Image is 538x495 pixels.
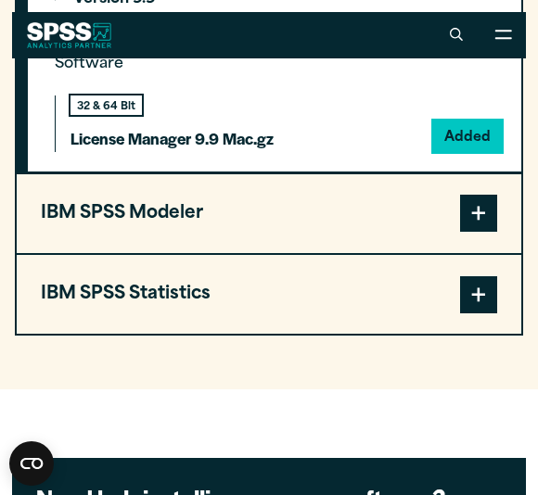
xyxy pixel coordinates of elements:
button: Added [433,121,502,152]
p: Software [55,51,502,78]
img: SPSS White Logo [27,22,111,48]
button: Open CMP widget [9,441,54,486]
p: License Manager 9.9 Mac.gz [70,125,274,152]
button: IBM SPSS Modeler [17,174,521,253]
button: IBM SPSS Statistics [17,255,521,334]
div: 32 & 64 Bit [70,95,142,115]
